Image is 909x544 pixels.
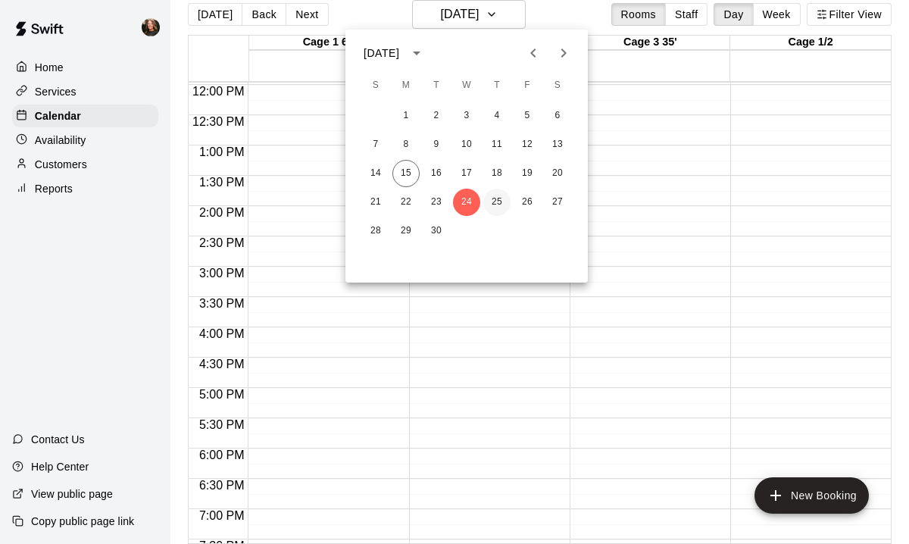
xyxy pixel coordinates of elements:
button: 15 [392,160,420,187]
button: 23 [423,189,450,216]
button: 11 [483,131,511,158]
button: 3 [453,102,480,130]
button: 5 [514,102,541,130]
button: 24 [453,189,480,216]
button: 17 [453,160,480,187]
button: 21 [362,189,389,216]
button: 29 [392,217,420,245]
button: 25 [483,189,511,216]
button: 12 [514,131,541,158]
span: Saturday [544,70,571,101]
button: Next month [548,38,579,68]
button: 30 [423,217,450,245]
button: 9 [423,131,450,158]
button: 28 [362,217,389,245]
span: Monday [392,70,420,101]
span: Sunday [362,70,389,101]
button: 16 [423,160,450,187]
button: 22 [392,189,420,216]
button: 20 [544,160,571,187]
button: 2 [423,102,450,130]
button: 13 [544,131,571,158]
button: 19 [514,160,541,187]
button: 4 [483,102,511,130]
button: 8 [392,131,420,158]
button: 18 [483,160,511,187]
button: Previous month [518,38,548,68]
button: 27 [544,189,571,216]
span: Friday [514,70,541,101]
button: 7 [362,131,389,158]
button: 10 [453,131,480,158]
button: 1 [392,102,420,130]
span: Tuesday [423,70,450,101]
div: [DATE] [364,45,399,61]
span: Thursday [483,70,511,101]
span: Wednesday [453,70,480,101]
button: 14 [362,160,389,187]
button: calendar view is open, switch to year view [404,40,430,66]
button: 6 [544,102,571,130]
button: 26 [514,189,541,216]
